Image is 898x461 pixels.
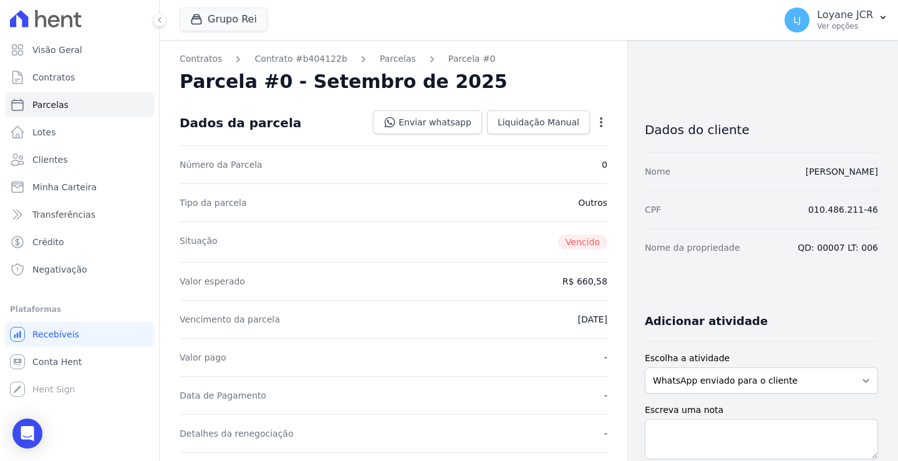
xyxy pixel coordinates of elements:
[180,313,280,326] dt: Vencimento da parcela
[32,44,82,56] span: Visão Geral
[180,235,218,250] dt: Situação
[5,349,154,374] a: Conta Hent
[12,419,42,449] div: Open Intercom Messenger
[373,110,482,134] a: Enviar whatsapp
[645,241,740,254] dt: Nome da propriedade
[775,2,898,37] button: LJ Loyane JCR Ver opções
[5,322,154,347] a: Recebíveis
[498,116,579,129] span: Liquidação Manual
[808,203,878,216] dd: 010.486.211-46
[180,389,266,402] dt: Data de Pagamento
[32,208,95,221] span: Transferências
[180,70,508,93] h2: Parcela #0 - Setembro de 2025
[180,52,607,66] nav: Breadcrumb
[180,52,222,66] a: Contratos
[5,65,154,90] a: Contratos
[645,122,878,137] h3: Dados do cliente
[5,175,154,200] a: Minha Carteira
[32,236,64,248] span: Crédito
[5,92,154,117] a: Parcelas
[806,167,878,177] a: [PERSON_NAME]
[5,230,154,255] a: Crédito
[32,181,97,193] span: Minha Carteira
[32,263,87,276] span: Negativação
[5,202,154,227] a: Transferências
[180,197,247,209] dt: Tipo da parcela
[645,404,878,417] label: Escreva uma nota
[578,313,607,326] dd: [DATE]
[602,158,607,171] dd: 0
[32,356,82,368] span: Conta Hent
[578,197,607,209] dd: Outros
[5,120,154,145] a: Lotes
[558,235,607,250] span: Vencido
[180,275,245,288] dt: Valor esperado
[817,21,873,31] p: Ver opções
[645,314,768,329] h3: Adicionar atividade
[5,147,154,172] a: Clientes
[645,165,670,178] dt: Nome
[645,352,878,365] label: Escolha a atividade
[254,52,347,66] a: Contrato #b404122b
[562,275,607,288] dd: R$ 660,58
[604,389,607,402] dd: -
[32,328,79,341] span: Recebíveis
[5,257,154,282] a: Negativação
[798,241,878,254] dd: QD: 00007 LT: 006
[32,153,67,166] span: Clientes
[793,16,801,24] span: LJ
[10,302,149,317] div: Plataformas
[487,110,590,134] a: Liquidação Manual
[32,71,75,84] span: Contratos
[5,37,154,62] a: Visão Geral
[180,115,301,130] div: Dados da parcela
[180,427,294,440] dt: Detalhes da renegociação
[180,351,226,364] dt: Valor pago
[180,7,268,31] button: Grupo Rei
[32,126,56,138] span: Lotes
[448,52,496,66] a: Parcela #0
[180,158,263,171] dt: Número da Parcela
[645,203,661,216] dt: CPF
[817,9,873,21] p: Loyane JCR
[604,427,607,440] dd: -
[380,52,416,66] a: Parcelas
[604,351,607,364] dd: -
[32,99,69,111] span: Parcelas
